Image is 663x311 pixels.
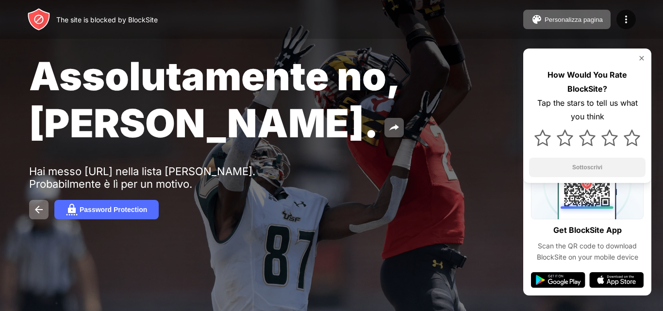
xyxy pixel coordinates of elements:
[529,96,646,124] div: Tap the stars to tell us what you think
[579,130,596,146] img: star.svg
[27,8,50,31] img: header-logo.svg
[601,130,618,146] img: star.svg
[29,165,329,190] div: Hai messo [URL] nella lista [PERSON_NAME]. Probabilmente è lì per un motivo.
[557,130,573,146] img: star.svg
[620,14,632,25] img: menu-icon.svg
[33,204,45,215] img: back.svg
[523,10,611,29] button: Personalizza pagina
[589,272,644,288] img: app-store.svg
[29,52,398,147] span: Assolutamente no, [PERSON_NAME].
[529,68,646,96] div: How Would You Rate BlockSite?
[624,130,640,146] img: star.svg
[80,206,147,213] div: Password Protection
[638,54,646,62] img: rate-us-close.svg
[54,200,159,219] button: Password Protection
[531,272,585,288] img: google-play.svg
[531,14,543,25] img: pallet.svg
[545,16,603,23] div: Personalizza pagina
[534,130,551,146] img: star.svg
[388,122,400,133] img: share.svg
[529,158,646,177] button: Sottoscrivi
[66,204,78,215] img: password.svg
[56,16,158,24] div: The site is blocked by BlockSite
